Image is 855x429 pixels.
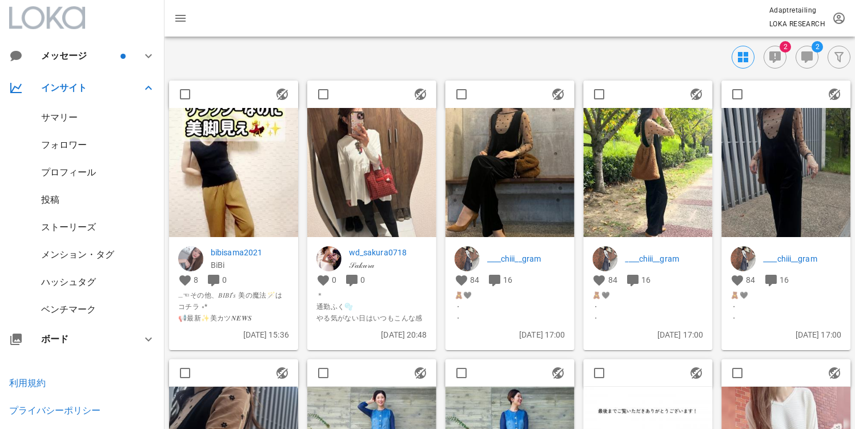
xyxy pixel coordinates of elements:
img: 1485566AQMbzXWq2628-r9eyHgrZ73lO1q-NqxEVh7ODO5SRUlPEVwtUeCT1hKHuKvJl1_d-WW5zysH_2L3UwkPGq12CIJlqW... [169,108,298,237]
span: 0 [360,275,365,284]
span: バッジ [780,41,791,53]
span: ・ [455,312,565,324]
div: インサイト [41,82,128,93]
a: 利用規約 [9,378,46,388]
img: ____chiii__gram [730,246,756,271]
a: ____chiii__gram [487,252,565,265]
span: 8 [194,275,198,284]
p: [DATE] 15:36 [178,328,289,341]
span: …☜その他、𝐵𝐼𝐵𝐼’𝑠 美の魔法🪄はコチラ ˖* [178,290,289,312]
a: メンション・タグ [41,249,114,260]
img: wd_sakura0718 [316,246,342,271]
img: 1485460563621202_18536685388025763_4297065114998462066_n.jpg [583,108,712,237]
a: ____chiii__gram [763,252,841,265]
a: ____chiii__gram [625,252,703,265]
span: 16 [503,275,512,284]
a: プライバシーポリシー [9,405,101,416]
span: やる気がない日はいつもこんな感じ🌱 [316,312,427,335]
span: ・ [592,312,703,324]
a: ハッシュタグ [41,276,96,287]
span: 84 [746,275,755,284]
a: サマリー [41,112,78,123]
span: 84 [470,275,479,284]
p: [DATE] 17:00 [592,328,703,341]
span: 🧸🖤 [455,290,565,301]
div: メッセージ [41,50,118,61]
a: wd_sakura0718 [349,246,427,259]
img: 1485459563898671_18536685379025763_7507014241100128295_n.jpg [445,108,575,237]
a: プロフィール [41,167,96,178]
a: 投稿 [41,194,59,205]
span: ＊ [316,290,427,301]
span: ・ [730,301,841,312]
a: ストーリーズ [41,222,96,232]
p: [DATE] 17:00 [730,328,841,341]
span: 16 [780,275,789,284]
img: 1485461562590883_18536685397025763_4911269402889268041_n.jpg [721,108,850,237]
span: 通勤ふく🫧 [316,301,427,312]
div: ボード [41,334,128,344]
img: ____chiii__gram [455,246,480,271]
img: 1485483563397007_18044911028663071_8129818207449163907_n.jpg [307,108,436,237]
p: [DATE] 17:00 [455,328,565,341]
span: ・ [730,312,841,324]
span: 📢最新✨美カツ𝑵𝑬𝑾𝑺 [178,312,289,324]
span: ・ [592,301,703,312]
span: 84 [608,275,617,284]
img: ____chiii__gram [592,246,617,271]
span: 16 [641,275,651,284]
span: 🧸🖤 [592,290,703,301]
span: 0 [222,275,227,284]
span: 0 [332,275,336,284]
p: Adaptretailing [769,5,825,16]
a: ベンチマーク [41,304,96,315]
span: ・ [455,301,565,312]
p: BiBi [211,259,289,271]
p: [DATE] 20:48 [316,328,427,341]
span: 🧸🖤 [730,290,841,301]
a: bibisama2021 [211,246,289,259]
span: バッジ [121,54,126,59]
p: 𝒮𝒶𝓀𝓊𝓇𝒶 [349,259,427,271]
span: バッジ [812,41,823,53]
img: bibisama2021 [178,246,203,271]
a: フォロワー [41,139,87,150]
p: LOKA RESEARCH [769,18,825,30]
